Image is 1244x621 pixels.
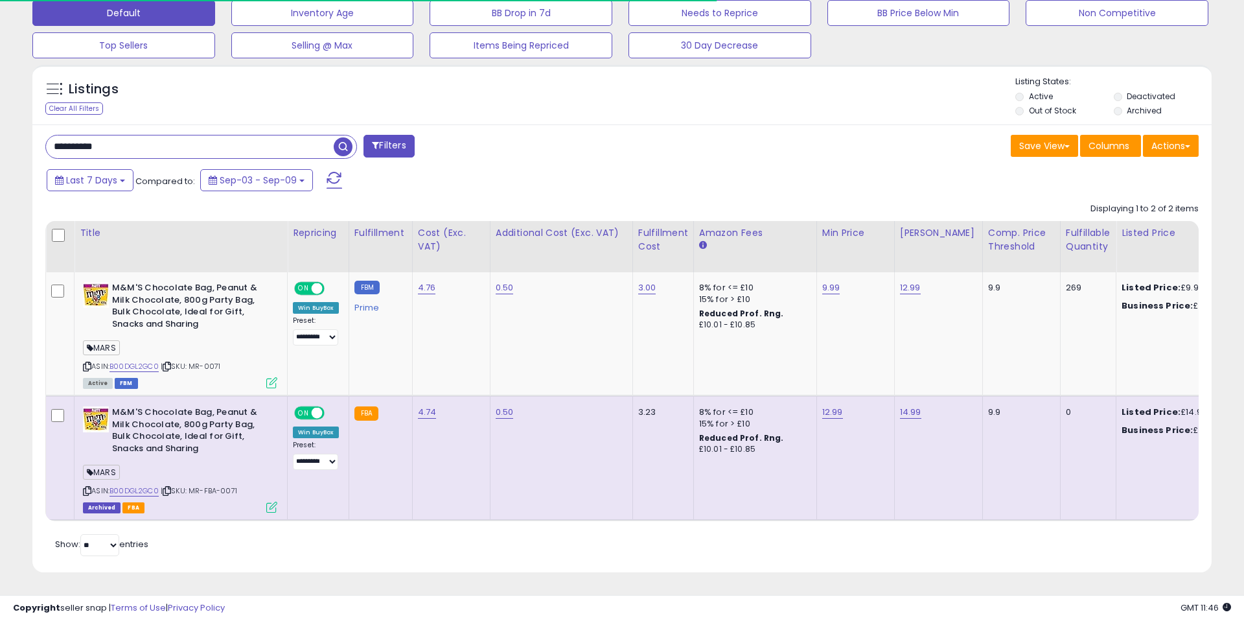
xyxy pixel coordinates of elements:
div: £10.01 - £10.85 [699,444,807,455]
span: FBA [122,502,144,513]
span: 2025-09-18 11:46 GMT [1181,602,1231,614]
div: Comp. Price Threshold [988,226,1055,253]
div: 0 [1066,406,1106,418]
b: Business Price: [1122,299,1193,312]
div: £9.99 [1122,282,1229,294]
span: ON [295,283,312,294]
b: Listed Price: [1122,281,1181,294]
div: 15% for > £10 [699,294,807,305]
div: £9.99 [1122,300,1229,312]
button: Items Being Repriced [430,32,612,58]
div: 8% for <= £10 [699,406,807,418]
div: Amazon Fees [699,226,811,240]
div: Preset: [293,441,339,470]
a: 12.99 [900,281,921,294]
button: Filters [363,135,414,158]
div: Prime [354,298,402,313]
h5: Listings [69,80,119,99]
button: Last 7 Days [47,169,133,191]
div: Win BuyBox [293,427,339,438]
a: 0.50 [496,406,514,419]
div: Listed Price [1122,226,1234,240]
b: Reduced Prof. Rng. [699,308,784,319]
div: Additional Cost (Exc. VAT) [496,226,627,240]
b: Business Price: [1122,424,1193,436]
div: 15% for > £10 [699,418,807,430]
button: Top Sellers [32,32,215,58]
span: Listings that have been deleted from Seller Central [83,502,121,513]
a: 3.00 [638,281,656,294]
div: seller snap | | [13,602,225,615]
span: Last 7 Days [66,174,117,187]
span: | SKU: MR-FBA-0071 [161,486,237,496]
div: 9.9 [988,282,1050,294]
div: Title [80,226,282,240]
div: Cost (Exc. VAT) [418,226,485,253]
span: Compared to: [135,175,195,187]
div: Min Price [822,226,889,240]
img: 51JUSzKeRCL._SL40_.jpg [83,282,109,308]
a: Terms of Use [111,602,166,614]
button: Sep-03 - Sep-09 [200,169,313,191]
div: Fulfillment [354,226,407,240]
span: Sep-03 - Sep-09 [220,174,297,187]
label: Out of Stock [1029,105,1076,116]
span: OFF [323,408,343,419]
b: Reduced Prof. Rng. [699,432,784,443]
div: ASIN: [83,282,277,387]
span: ON [295,408,312,419]
a: 4.76 [418,281,436,294]
div: £14.98 [1122,425,1229,436]
span: Show: entries [55,538,148,550]
span: All listings currently available for purchase on Amazon [83,378,113,389]
label: Archived [1127,105,1162,116]
button: Selling @ Max [231,32,414,58]
div: Fulfillable Quantity [1066,226,1111,253]
div: 9.9 [988,406,1050,418]
a: 9.99 [822,281,840,294]
div: [PERSON_NAME] [900,226,977,240]
span: | SKU: MR-0071 [161,361,220,371]
div: £14.99 [1122,406,1229,418]
div: Fulfillment Cost [638,226,688,253]
b: M&M'S Chocolate Bag, Peanut & Milk Chocolate, 800g Party Bag, Bulk Chocolate, Ideal for Gift, Sna... [112,282,270,333]
a: 14.99 [900,406,921,419]
p: Listing States: [1015,76,1211,88]
div: 269 [1066,282,1106,294]
small: FBM [354,281,380,294]
div: ASIN: [83,406,277,511]
span: OFF [323,283,343,294]
button: Columns [1080,135,1141,157]
b: M&M'S Chocolate Bag, Peanut & Milk Chocolate, 800g Party Bag, Bulk Chocolate, Ideal for Gift, Sna... [112,406,270,458]
span: MARS [83,465,120,480]
button: 30 Day Decrease [628,32,811,58]
a: B00DGL2GC0 [109,361,159,372]
strong: Copyright [13,602,60,614]
button: Actions [1143,135,1199,157]
div: Clear All Filters [45,102,103,115]
div: 8% for <= £10 [699,282,807,294]
span: FBM [115,378,138,389]
div: Repricing [293,226,343,240]
div: £10.01 - £10.85 [699,320,807,331]
img: 51JUSzKeRCL._SL40_.jpg [83,406,109,432]
div: Displaying 1 to 2 of 2 items [1090,203,1199,215]
small: FBA [354,406,378,421]
span: MARS [83,340,120,355]
label: Deactivated [1127,91,1175,102]
a: 12.99 [822,406,843,419]
a: 4.74 [418,406,437,419]
div: Preset: [293,316,339,346]
div: Win BuyBox [293,302,339,314]
span: Columns [1088,139,1129,152]
a: B00DGL2GC0 [109,486,159,497]
small: Amazon Fees. [699,240,707,252]
b: Listed Price: [1122,406,1181,418]
div: 3.23 [638,406,684,418]
a: Privacy Policy [168,602,225,614]
a: 0.50 [496,281,514,294]
label: Active [1029,91,1053,102]
button: Save View [1011,135,1078,157]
